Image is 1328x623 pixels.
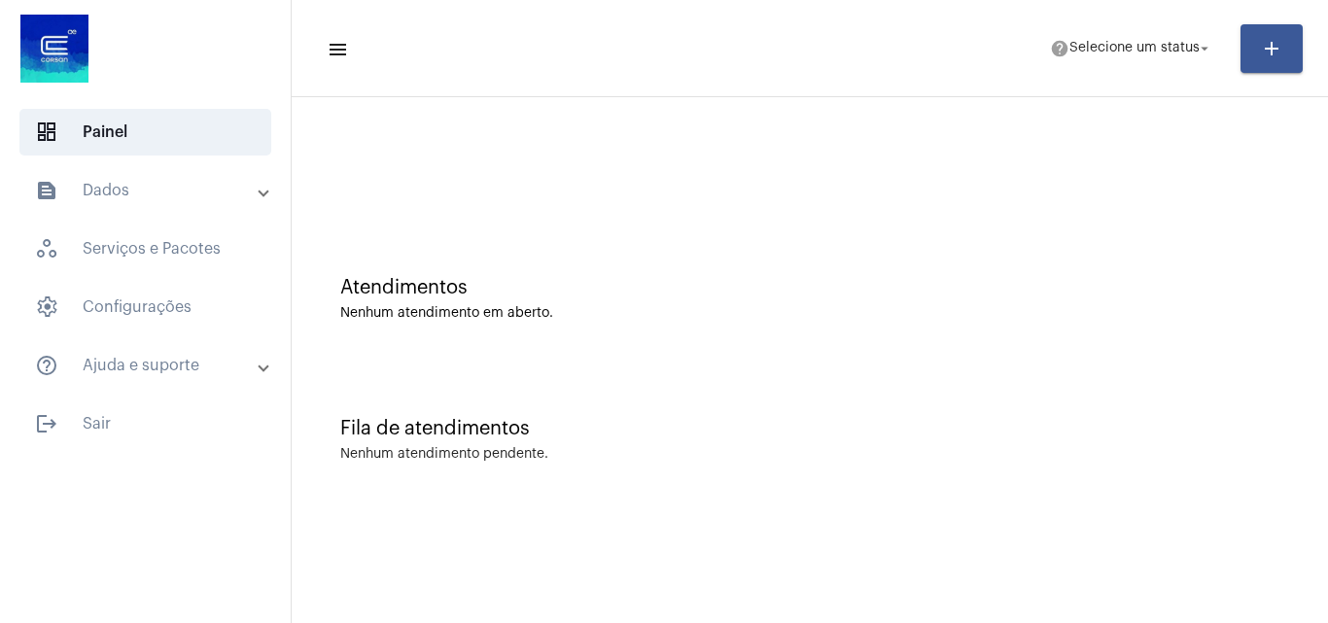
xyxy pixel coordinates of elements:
mat-icon: sidenav icon [35,412,58,435]
mat-icon: sidenav icon [327,38,346,61]
span: Serviços e Pacotes [19,225,271,272]
div: Atendimentos [340,277,1279,298]
mat-panel-title: Ajuda e suporte [35,354,260,377]
span: Sair [19,400,271,447]
span: sidenav icon [35,121,58,144]
span: Selecione um status [1069,42,1200,55]
mat-icon: sidenav icon [35,179,58,202]
mat-panel-title: Dados [35,179,260,202]
mat-expansion-panel-header: sidenav iconAjuda e suporte [12,342,291,389]
img: d4669ae0-8c07-2337-4f67-34b0df7f5ae4.jpeg [16,10,93,87]
mat-icon: add [1260,37,1283,60]
div: Fila de atendimentos [340,418,1279,439]
span: Painel [19,109,271,156]
span: sidenav icon [35,237,58,260]
button: Selecione um status [1038,29,1225,68]
div: Nenhum atendimento em aberto. [340,306,1279,321]
mat-icon: sidenav icon [35,354,58,377]
span: sidenav icon [35,295,58,319]
div: Nenhum atendimento pendente. [340,447,548,462]
span: Configurações [19,284,271,330]
mat-icon: help [1050,39,1069,58]
mat-expansion-panel-header: sidenav iconDados [12,167,291,214]
mat-icon: arrow_drop_down [1196,40,1213,57]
